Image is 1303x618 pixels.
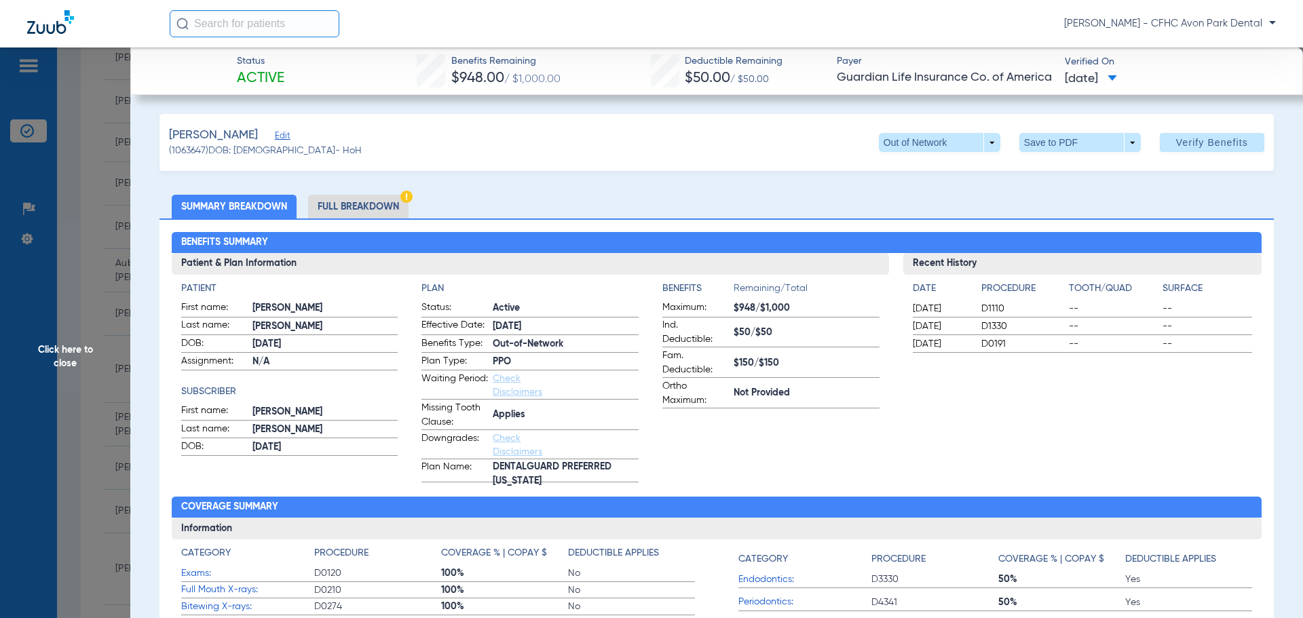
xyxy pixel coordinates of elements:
app-breakdown-title: Category [181,546,314,565]
span: DOB: [181,336,248,353]
span: (1063647) DOB: [DEMOGRAPHIC_DATA] - HoH [169,144,362,158]
span: Downgrades: [421,431,488,459]
span: [DATE] [252,440,398,455]
h4: Category [738,552,788,566]
span: [PERSON_NAME] [252,423,398,437]
h4: Benefits [662,282,734,296]
span: N/A [252,355,398,369]
h4: Surface [1163,282,1252,296]
h4: Deductible Applies [568,546,659,560]
span: $150/$150 [734,356,880,370]
h4: Category [181,546,231,560]
h3: Information [172,518,1262,539]
span: Last name: [181,422,248,438]
span: Yes [1125,596,1252,609]
span: D0120 [314,566,441,580]
input: Search for patients [170,10,339,37]
h4: Subscriber [181,385,398,399]
app-breakdown-title: Deductible Applies [1125,546,1252,571]
span: Active [493,301,639,315]
span: Benefits Remaining [451,54,561,69]
span: First name: [181,404,248,420]
span: Ortho Maximum: [662,379,729,408]
app-breakdown-title: Coverage % | Copay $ [998,546,1125,571]
span: Maximum: [662,301,729,317]
span: 100% [441,583,568,597]
span: Periodontics: [738,595,871,609]
span: Plan Type: [421,354,488,370]
span: Bitewing X-rays: [181,600,314,614]
span: Verify Benefits [1176,137,1248,148]
span: 50% [998,573,1125,586]
span: Plan Name: [421,460,488,482]
span: / $1,000.00 [504,74,561,85]
span: Yes [1125,573,1252,586]
span: D1110 [981,302,1064,315]
button: Out of Network [879,133,1000,152]
span: Full Mouth X-rays: [181,583,314,597]
h2: Coverage Summary [172,497,1262,518]
h4: Patient [181,282,398,296]
h4: Deductible Applies [1125,552,1216,566]
button: Save to PDF [1019,133,1141,152]
span: Payer [837,54,1053,69]
iframe: Chat Widget [1235,553,1303,618]
app-breakdown-title: Deductible Applies [568,546,695,565]
span: Assignment: [181,354,248,370]
span: Waiting Period: [421,372,488,399]
span: -- [1163,302,1252,315]
h3: Recent History [903,253,1262,275]
span: D3330 [871,573,998,586]
span: D0191 [981,337,1064,351]
app-breakdown-title: Procedure [871,546,998,571]
span: Missing Tooth Clause: [421,401,488,429]
span: Deductible Remaining [685,54,782,69]
span: D4341 [871,596,998,609]
span: / $50.00 [730,75,769,84]
span: -- [1069,320,1158,333]
span: Status: [421,301,488,317]
span: Endodontics: [738,573,871,587]
span: 100% [441,566,568,580]
a: Check Disclaimers [493,374,542,397]
h2: Benefits Summary [172,232,1262,254]
span: $50/$50 [734,326,880,340]
li: Summary Breakdown [172,195,297,218]
span: [PERSON_NAME] [252,320,398,334]
button: Verify Benefits [1160,133,1264,152]
span: [DATE] [913,337,970,351]
h4: Coverage % | Copay $ [441,546,547,560]
h4: Procedure [314,546,369,560]
img: Zuub Logo [27,10,74,34]
span: Applies [493,408,639,422]
span: Guardian Life Insurance Co. of America [837,69,1053,86]
h3: Patient & Plan Information [172,253,889,275]
h4: Plan [421,282,639,296]
h4: Procedure [871,552,926,566]
img: Search Icon [176,18,189,30]
span: Exams: [181,566,314,581]
app-breakdown-title: Procedure [314,546,441,565]
span: DENTALGUARD PREFERRED [US_STATE] [493,467,639,482]
app-breakdown-title: Date [913,282,970,301]
span: $948/$1,000 [734,301,880,315]
span: First name: [181,301,248,317]
span: $50.00 [685,71,730,85]
span: [PERSON_NAME] - CFHC Avon Park Dental [1064,17,1276,31]
span: [DATE] [913,302,970,315]
span: Edit [275,131,287,144]
app-breakdown-title: Surface [1163,282,1252,301]
span: Status [237,54,284,69]
h4: Tooth/Quad [1069,282,1158,296]
span: 50% [998,596,1125,609]
span: Remaining/Total [734,282,880,301]
span: Fam. Deductible: [662,349,729,377]
span: DOB: [181,440,248,456]
span: [DATE] [493,320,639,334]
span: No [568,566,695,580]
span: Verified On [1065,55,1281,69]
h4: Coverage % | Copay $ [998,552,1104,566]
